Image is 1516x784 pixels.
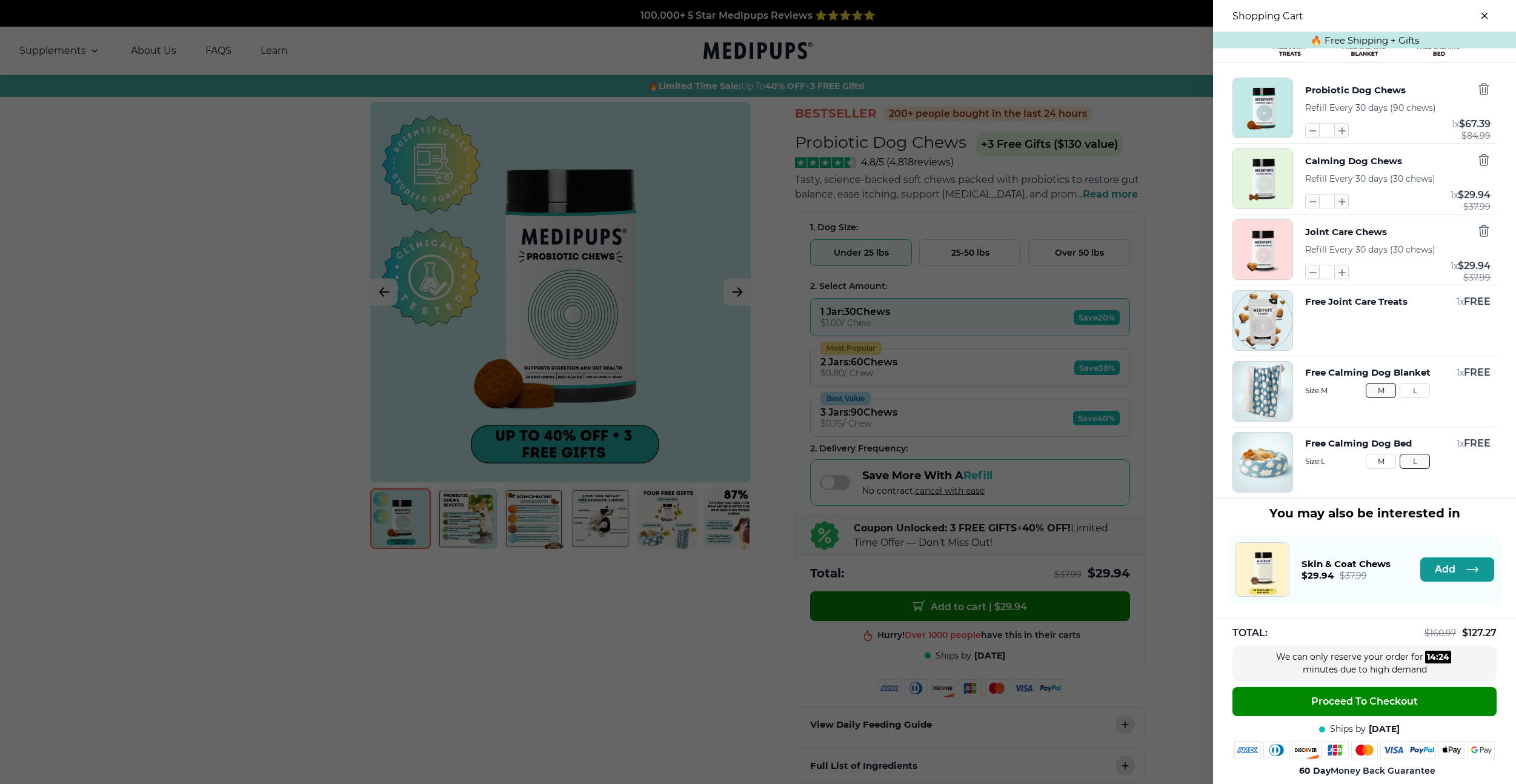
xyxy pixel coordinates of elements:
h3: Shopping Cart [1232,10,1303,22]
span: $ 29.94 [1458,189,1491,201]
button: close-cart [1472,4,1497,28]
img: Calming Dog Chews [1233,149,1292,208]
img: mastercard [1351,741,1378,759]
img: paypal [1409,741,1436,759]
span: $ 84.99 [1461,131,1491,141]
span: 1 x [1457,367,1464,378]
img: amex [1234,741,1261,759]
span: $ 127.27 [1462,627,1497,639]
span: Size: M [1305,386,1491,395]
button: Free Calming Dog Bed [1305,437,1412,450]
span: FREE [1464,367,1491,378]
span: TOTAL: [1232,626,1268,640]
button: Free Joint Care Treats [1305,295,1408,308]
img: discover [1292,741,1319,759]
img: google [1468,741,1495,759]
span: $ 29.94 [1458,260,1491,271]
span: $ 37.99 [1340,570,1367,581]
span: Ships by [1330,723,1366,735]
span: $ 29.94 [1302,570,1334,581]
button: M [1366,454,1396,469]
img: visa [1380,741,1407,759]
div: 24 [1438,651,1449,663]
span: $ 37.99 [1463,273,1491,282]
span: Size: L [1305,457,1491,466]
span: 1 x [1452,119,1459,130]
div: We can only reserve your order for minutes due to high demand [1274,651,1455,676]
span: $ 67.39 [1459,118,1491,130]
div: 14 [1427,651,1436,663]
button: Proceed To Checkout [1232,687,1497,716]
strong: 60 Day [1299,765,1331,776]
span: $ 160.97 [1425,628,1456,639]
span: [DATE] [1369,723,1400,735]
span: Money Back Guarantee [1299,765,1435,777]
img: Skin & Coat Chews [1235,543,1289,596]
span: FREE [1464,296,1491,307]
span: Skin & Coat Chews [1302,558,1391,570]
span: 1 x [1451,261,1458,271]
button: Joint Care Chews [1305,224,1387,240]
img: apple [1438,741,1465,759]
span: 🔥 Free Shipping + Gifts [1311,35,1419,46]
img: jcb [1322,741,1349,759]
h3: You may also be interested in [1228,506,1501,520]
span: Refill Every 30 days (30 chews) [1305,173,1435,184]
a: Skin & Coat Chews$29.94$37.99 [1302,558,1391,581]
span: Proceed To Checkout [1311,696,1418,708]
span: 1 x [1451,190,1458,201]
button: L [1400,454,1430,469]
button: Calming Dog Chews [1305,153,1402,169]
span: 1 x [1457,438,1464,449]
span: Add [1435,563,1455,576]
img: Free Calming Dog Blanket [1233,362,1292,421]
button: M [1366,383,1396,398]
button: Probiotic Dog Chews [1305,82,1406,98]
img: Free Joint Care Treats [1233,291,1292,350]
span: 1 x [1457,296,1464,307]
img: diners-club [1263,741,1290,759]
span: $ 37.99 [1463,202,1491,211]
img: Joint Care Chews [1233,220,1292,279]
a: Skin & Coat Chews [1235,542,1289,597]
img: Probiotic Dog Chews [1233,78,1292,138]
span: FREE [1464,437,1491,449]
button: L [1400,383,1430,398]
img: Free Calming Dog Bed [1233,433,1292,492]
span: Refill Every 30 days (90 chews) [1305,102,1436,113]
button: Free Calming Dog Blanket [1305,366,1431,379]
button: Add [1420,557,1494,582]
div: : [1425,651,1451,663]
span: Refill Every 30 days (30 chews) [1305,244,1435,255]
